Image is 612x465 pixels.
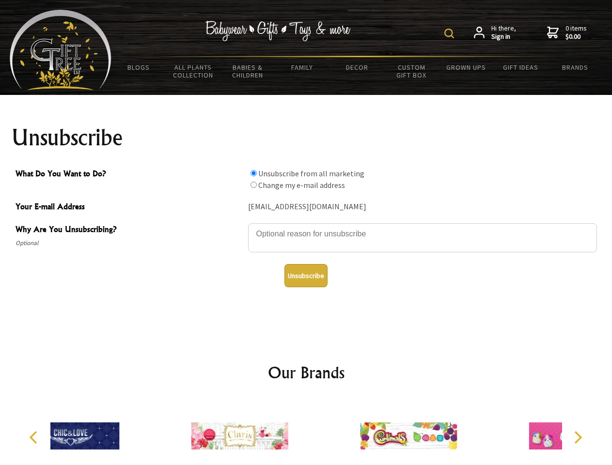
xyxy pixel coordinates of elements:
strong: Sign in [491,32,516,41]
a: Family [275,57,330,77]
a: Babies & Children [220,57,275,85]
a: 0 items$0.00 [547,24,587,41]
a: All Plants Collection [166,57,221,85]
span: Your E-mail Address [16,201,243,215]
textarea: Why Are You Unsubscribing? [248,223,597,252]
div: [EMAIL_ADDRESS][DOMAIN_NAME] [248,200,597,215]
span: What Do You Want to Do? [16,168,243,182]
span: Hi there, [491,24,516,41]
input: What Do You Want to Do? [251,170,257,176]
span: Why Are You Unsubscribing? [16,223,243,237]
a: Custom Gift Box [384,57,439,85]
a: Hi there,Sign in [474,24,516,41]
h2: Our Brands [19,361,593,384]
label: Unsubscribe from all marketing [258,169,364,178]
h1: Unsubscribe [12,126,601,149]
input: What Do You Want to Do? [251,182,257,188]
span: 0 items [565,24,587,41]
button: Previous [24,427,46,448]
a: Gift Ideas [493,57,548,77]
img: Babywear - Gifts - Toys & more [205,21,351,41]
label: Change my e-mail address [258,180,345,190]
a: Grown Ups [439,57,493,77]
button: Unsubscribe [284,264,328,287]
a: Decor [330,57,384,77]
img: product search [444,29,454,38]
button: Next [567,427,588,448]
strong: $0.00 [565,32,587,41]
img: Babyware - Gifts - Toys and more... [10,10,111,90]
a: BLOGS [111,57,166,77]
a: Brands [548,57,603,77]
span: Optional [16,237,243,249]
